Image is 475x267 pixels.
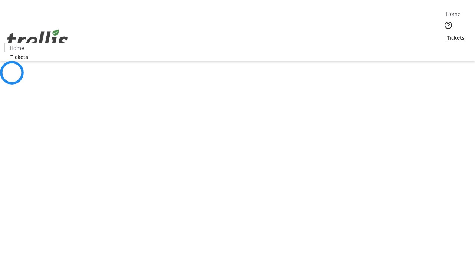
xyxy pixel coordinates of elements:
span: Home [446,10,461,18]
a: Home [5,44,29,52]
span: Tickets [10,53,28,61]
button: Help [441,18,456,33]
a: Home [441,10,465,18]
span: Tickets [447,34,465,42]
img: Orient E2E Organization gAGAplvE66's Logo [4,21,71,58]
a: Tickets [441,34,471,42]
button: Cart [441,42,456,56]
span: Home [10,44,24,52]
a: Tickets [4,53,34,61]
